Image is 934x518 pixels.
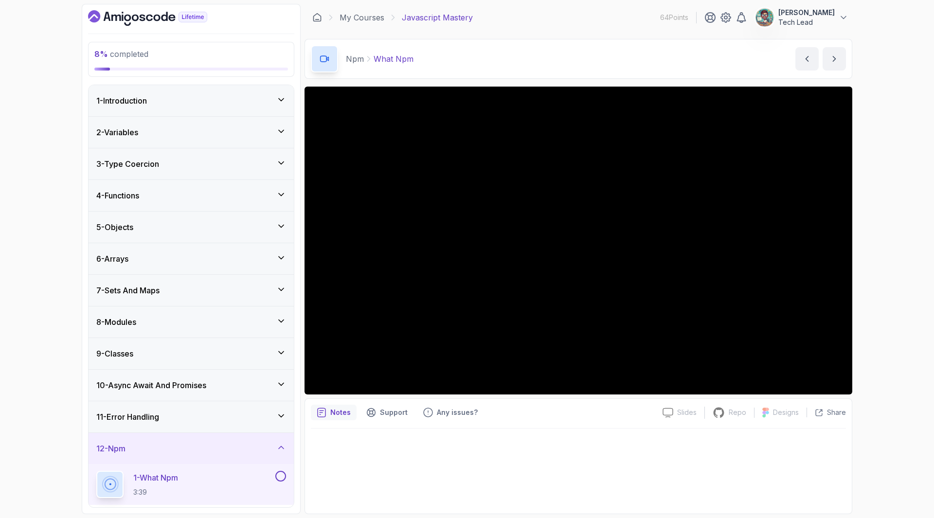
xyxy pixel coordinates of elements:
[330,408,351,417] p: Notes
[94,49,108,59] span: 8 %
[380,408,408,417] p: Support
[89,370,294,401] button: 10-Async Await And Promises
[660,13,688,22] p: 64 Points
[89,180,294,211] button: 4-Functions
[360,405,413,420] button: Support button
[89,212,294,243] button: 5-Objects
[89,243,294,274] button: 6-Arrays
[778,18,835,27] p: Tech Lead
[89,338,294,369] button: 9-Classes
[89,117,294,148] button: 2-Variables
[89,306,294,338] button: 8-Modules
[89,85,294,116] button: 1-Introduction
[88,10,230,26] a: Dashboard
[133,472,178,483] p: 1 - What Npm
[96,348,133,359] h3: 9 - Classes
[96,158,159,170] h3: 3 - Type Coercion
[96,253,128,265] h3: 6 - Arrays
[437,408,478,417] p: Any issues?
[96,316,136,328] h3: 8 - Modules
[133,487,178,497] p: 3:39
[827,408,846,417] p: Share
[402,12,473,23] p: Javascript Mastery
[773,408,799,417] p: Designs
[677,408,697,417] p: Slides
[755,8,774,27] img: user profile image
[96,285,160,296] h3: 7 - Sets And Maps
[755,8,848,27] button: user profile image[PERSON_NAME]Tech Lead
[96,221,133,233] h3: 5 - Objects
[96,411,159,423] h3: 11 - Error Handling
[89,148,294,179] button: 3-Type Coercion
[94,49,148,59] span: completed
[729,408,746,417] p: Repo
[346,53,364,65] p: Npm
[96,95,147,107] h3: 1 - Introduction
[305,87,852,394] iframe: 1 - What NPM
[795,47,819,71] button: previous content
[778,8,835,18] p: [PERSON_NAME]
[96,471,286,498] button: 1-What Npm3:39
[96,190,139,201] h3: 4 - Functions
[807,408,846,417] button: Share
[89,401,294,432] button: 11-Error Handling
[89,433,294,464] button: 12-Npm
[96,126,138,138] h3: 2 - Variables
[417,405,484,420] button: Feedback button
[374,53,413,65] p: What Npm
[96,443,126,454] h3: 12 - Npm
[311,405,357,420] button: notes button
[823,47,846,71] button: next content
[89,275,294,306] button: 7-Sets And Maps
[96,379,206,391] h3: 10 - Async Await And Promises
[312,13,322,22] a: Dashboard
[340,12,384,23] a: My Courses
